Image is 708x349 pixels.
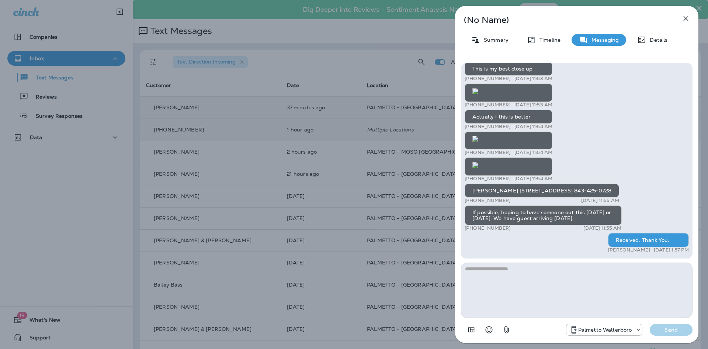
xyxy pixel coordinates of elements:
[514,150,552,155] p: [DATE] 11:54 AM
[588,37,619,43] p: Messaging
[514,176,552,182] p: [DATE] 11:54 AM
[536,37,560,43] p: Timeline
[480,37,509,43] p: Summary
[465,176,511,182] p: [PHONE_NUMBER]
[464,322,479,337] button: Add in a premade template
[566,325,642,334] div: +1 (843) 549-4955
[482,322,496,337] button: Select an emoji
[465,76,511,82] p: [PHONE_NUMBER]
[465,124,511,130] p: [PHONE_NUMBER]
[465,198,511,203] p: [PHONE_NUMBER]
[465,205,622,225] div: If possible, hoping to have someone out this [DATE] or [DATE]. We have guest arriving [DATE].
[465,110,552,124] div: Actually I this is better
[472,162,478,168] img: twilio-download
[465,62,552,76] div: This is my best close up
[465,225,511,231] p: [PHONE_NUMBER]
[578,327,632,333] p: Palmetto Walterboro
[465,150,511,155] p: [PHONE_NUMBER]
[583,225,621,231] p: [DATE] 11:55 AM
[654,247,689,253] p: [DATE] 1:57 PM
[514,76,552,82] p: [DATE] 11:53 AM
[581,198,619,203] p: [DATE] 11:55 AM
[472,88,478,94] img: twilio-download
[514,102,552,108] p: [DATE] 11:53 AM
[646,37,667,43] p: Details
[464,17,665,23] p: (No Name)
[608,233,689,247] div: Received. Thank You.
[465,102,511,108] p: [PHONE_NUMBER]
[472,136,478,142] img: twilio-download
[608,247,650,253] p: [PERSON_NAME]
[465,184,619,198] div: [PERSON_NAME] [STREET_ADDRESS] 843-425-0728
[514,124,552,130] p: [DATE] 11:54 AM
